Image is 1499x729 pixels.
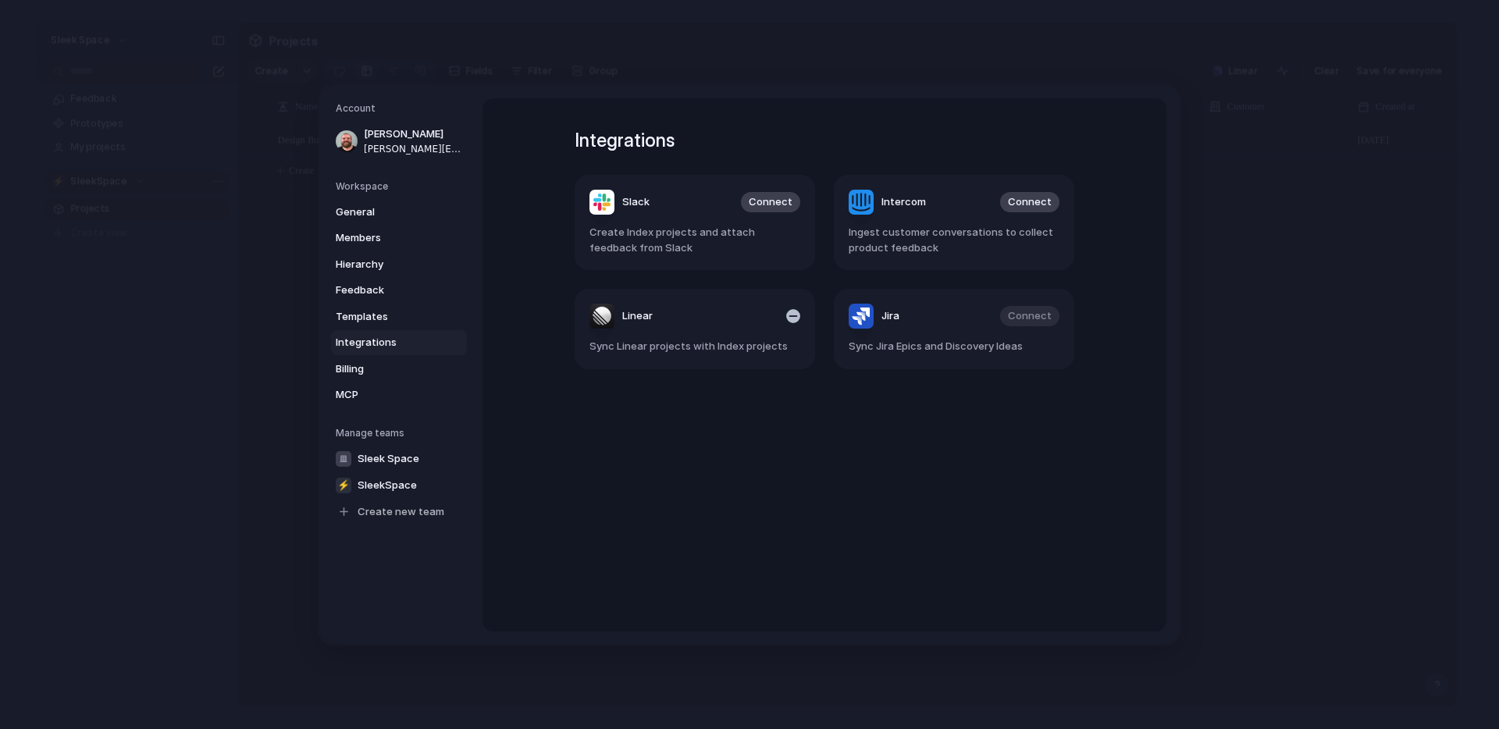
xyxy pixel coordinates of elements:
span: Billing [336,361,436,376]
a: MCP [331,382,467,407]
span: General [336,204,436,219]
span: Ingest customer conversations to collect product feedback [849,225,1059,255]
span: Integrations [336,335,436,350]
span: MCP [336,387,436,403]
span: SleekSpace [358,477,417,493]
span: Jira [881,308,899,324]
span: Create Index projects and attach feedback from Slack [589,225,800,255]
span: Templates [336,308,436,324]
span: Sleek Space [358,450,419,466]
div: ⚡ [336,477,351,493]
a: [PERSON_NAME][PERSON_NAME][EMAIL_ADDRESS][DOMAIN_NAME] [331,122,467,161]
button: Connect [741,192,800,212]
a: Create new team [331,499,467,524]
span: Connect [749,194,792,210]
a: Sleek Space [331,446,467,471]
span: Sync Linear projects with Index projects [589,339,800,354]
h5: Manage teams [336,425,467,439]
span: Intercom [881,194,926,210]
span: Connect [1008,194,1052,210]
a: Hierarchy [331,251,467,276]
a: Members [331,226,467,251]
button: Connect [1000,192,1059,212]
span: Linear [622,308,653,324]
a: Integrations [331,330,467,355]
a: ⚡SleekSpace [331,472,467,497]
span: Create new team [358,503,444,519]
a: Billing [331,356,467,381]
a: Templates [331,304,467,329]
a: Feedback [331,278,467,303]
a: General [331,199,467,224]
span: Feedback [336,283,436,298]
span: Members [336,230,436,246]
span: Slack [622,194,650,210]
span: Hierarchy [336,256,436,272]
h1: Integrations [575,126,1074,155]
h5: Workspace [336,179,467,193]
h5: Account [336,101,467,116]
span: [PERSON_NAME][EMAIL_ADDRESS][DOMAIN_NAME] [364,141,464,155]
span: [PERSON_NAME] [364,126,464,142]
span: Sync Jira Epics and Discovery Ideas [849,339,1059,354]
